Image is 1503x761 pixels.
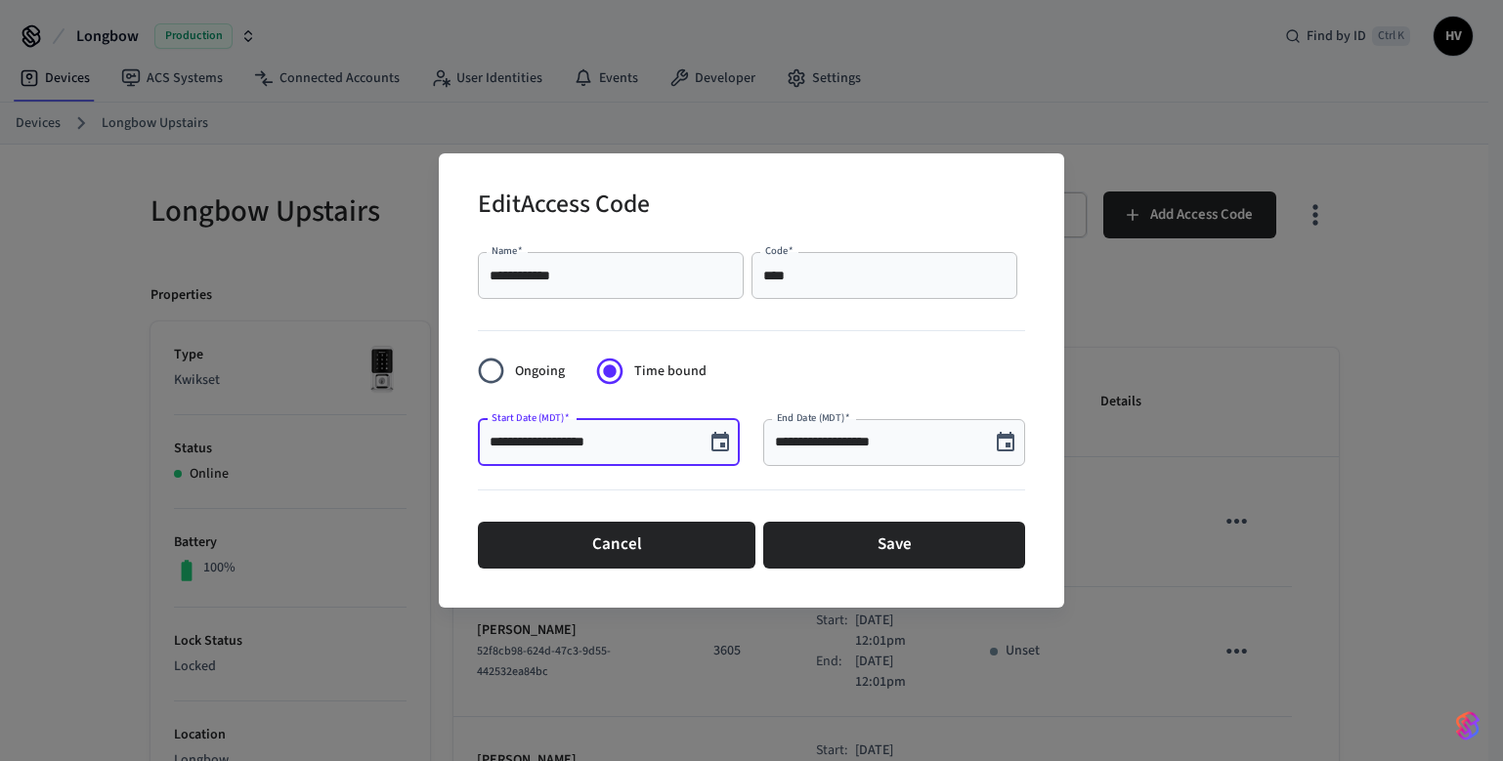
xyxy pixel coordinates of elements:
button: Choose date, selected date is Sep 8, 2025 [701,423,740,462]
span: Ongoing [515,361,565,382]
label: End Date (MDT) [777,410,849,425]
h2: Edit Access Code [478,177,650,236]
img: SeamLogoGradient.69752ec5.svg [1456,710,1480,741]
button: Choose date, selected date is Sep 11, 2025 [986,423,1025,462]
button: Save [763,522,1025,569]
label: Start Date (MDT) [492,410,570,425]
label: Code [765,243,794,258]
label: Name [492,243,523,258]
span: Time bound [634,361,707,382]
button: Cancel [478,522,755,569]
